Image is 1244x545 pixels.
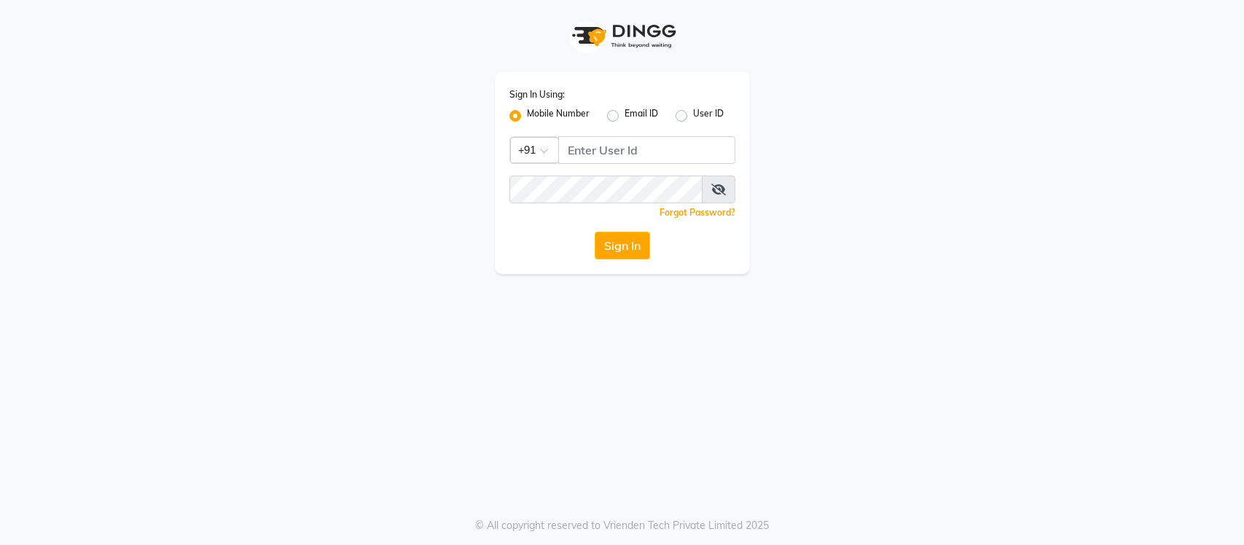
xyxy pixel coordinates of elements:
img: logo1.svg [564,15,681,58]
label: User ID [693,107,724,125]
input: Username [509,176,703,203]
input: Username [558,136,735,164]
label: Sign In Using: [509,88,565,101]
a: Forgot Password? [660,207,735,218]
label: Mobile Number [527,107,590,125]
button: Sign In [595,232,650,259]
label: Email ID [625,107,658,125]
